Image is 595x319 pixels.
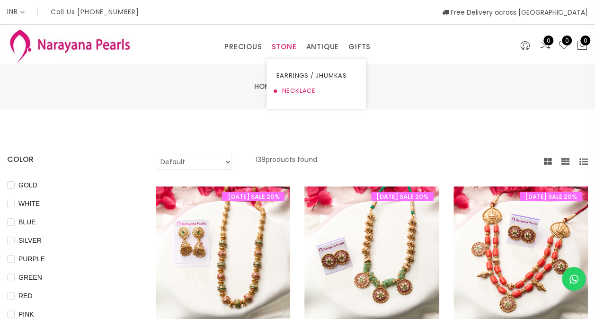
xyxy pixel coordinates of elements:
span: BLUE [15,217,40,227]
span: [DATE] SALE 20% [222,192,284,201]
span: [DATE] SALE 20% [520,192,582,201]
span: SILVER [15,235,45,246]
a: NECKLACE [276,83,356,98]
span: [DATE] SALE 20% [371,192,434,201]
button: 0 [577,40,588,52]
a: GIFTS [348,40,371,54]
span: 0 [562,35,572,45]
a: PRECIOUS [224,40,262,54]
span: RED [15,291,36,301]
a: Home [254,81,275,91]
h4: COLOR [7,154,127,165]
span: 0 [543,35,553,45]
span: GREEN [15,272,46,283]
p: Call Us [PHONE_NUMBER] [51,9,139,15]
span: Free Delivery across [GEOGRAPHIC_DATA] [442,8,588,17]
a: 0 [540,40,551,52]
span: WHITE [15,198,44,209]
span: PURPLE [15,254,49,264]
p: 138 products found [256,154,317,170]
span: 0 [580,35,590,45]
a: ANTIQUE [306,40,339,54]
a: EARRINGS / JHUMKAS [276,68,356,83]
span: GOLD [15,180,41,190]
a: 0 [558,40,569,52]
a: STONE [271,40,296,54]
